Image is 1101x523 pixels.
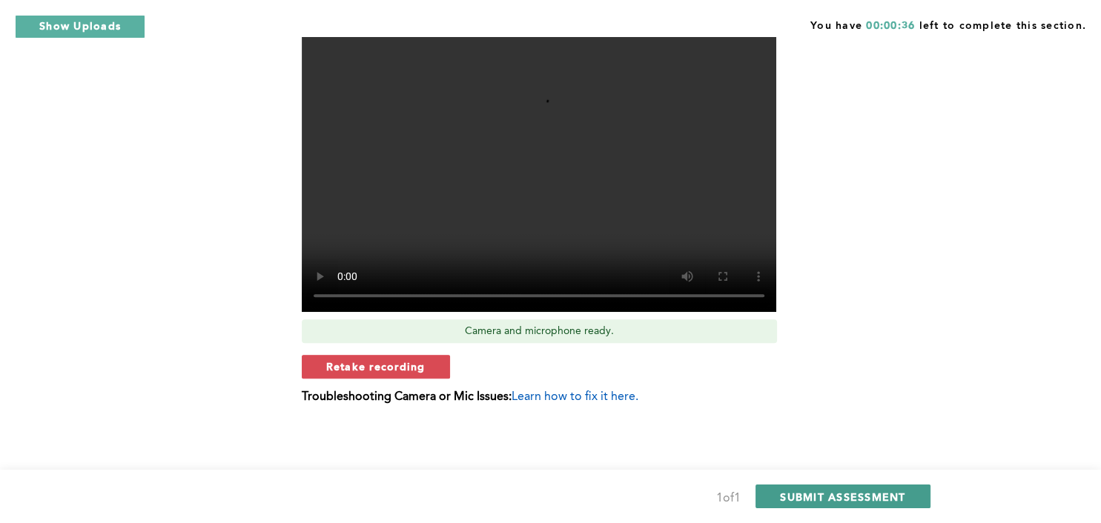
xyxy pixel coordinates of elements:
b: Troubleshooting Camera or Mic Issues: [302,391,512,403]
button: Show Uploads [15,15,145,39]
span: Retake recording [326,359,426,373]
div: Camera and microphone ready. [302,319,777,343]
button: Retake recording [302,355,450,379]
div: 1 of 1 [716,488,741,509]
span: 00:00:36 [866,21,915,31]
button: SUBMIT ASSESSMENT [756,484,930,508]
span: Learn how to fix it here. [512,391,638,403]
span: SUBMIT ASSESSMENT [780,490,905,504]
span: You have left to complete this section. [810,15,1086,33]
